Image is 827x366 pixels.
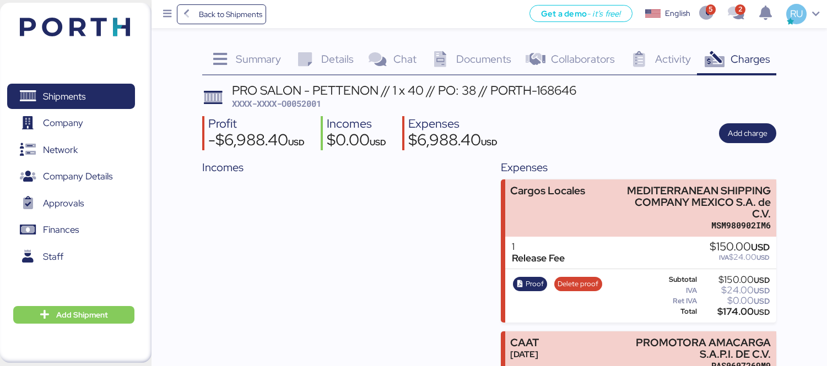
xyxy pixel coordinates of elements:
span: Documents [456,52,511,66]
a: Company [7,111,135,136]
div: Profit [208,116,305,132]
div: $0.00 [327,132,386,151]
span: Network [43,142,78,158]
div: [DATE] [510,348,539,360]
div: -$6,988.40 [208,132,305,151]
span: USD [751,241,770,253]
button: Proof [513,277,547,291]
div: Expenses [501,159,776,176]
span: Proof [526,278,544,290]
div: 1 [512,241,565,253]
a: Network [7,137,135,162]
button: Add charge [719,123,776,143]
span: XXXX-XXXX-O0052001 [232,98,321,109]
div: $24.00 [699,286,770,294]
div: $0.00 [699,297,770,305]
span: Delete proof [558,278,598,290]
span: Details [321,52,354,66]
div: Incomes [327,116,386,132]
a: Shipments [7,84,135,109]
div: $174.00 [699,308,770,316]
span: Shipments [43,89,85,105]
a: Staff [7,244,135,269]
a: Back to Shipments [177,4,267,24]
a: Company Details [7,164,135,189]
span: USD [754,275,770,285]
div: MSM980902IM6 [615,220,771,231]
span: Staff [43,249,63,265]
span: Approvals [43,195,84,211]
div: Release Fee [512,253,565,264]
div: English [665,8,690,19]
span: Collaborators [551,52,615,66]
span: RU [790,7,803,21]
div: $150.00 [710,241,770,253]
button: Add Shipment [13,306,134,324]
div: $6,988.40 [408,132,498,151]
a: Approvals [7,190,135,216]
div: Subtotal [651,276,697,283]
button: Menu [158,5,177,24]
span: Company Details [43,168,112,184]
div: Expenses [408,116,498,132]
button: Delete proof [554,277,602,291]
span: USD [754,307,770,317]
a: Finances [7,217,135,243]
div: $24.00 [710,253,770,261]
span: Chat [393,52,417,66]
span: Finances [43,222,79,238]
div: MEDITERRANEAN SHIPPING COMPANY MEXICO S.A. de C.V. [615,185,771,220]
div: CAAT [510,337,539,348]
div: PROMOTORA AMACARGA S.A.P.I. DE C.V. [615,337,771,360]
div: PRO SALON - PETTENON // 1 x 40 // PO: 38 // PORTH-168646 [232,84,576,96]
div: Incomes [202,159,478,176]
span: USD [754,296,770,306]
span: Activity [655,52,691,66]
span: Back to Shipments [199,8,262,21]
span: USD [756,253,770,262]
span: Company [43,115,83,131]
div: Total [651,308,697,315]
div: $150.00 [699,276,770,284]
div: Cargos Locales [510,185,585,196]
div: IVA [651,287,697,294]
span: USD [754,286,770,296]
span: USD [370,137,386,148]
span: USD [481,137,498,148]
span: Charges [731,52,770,66]
span: IVA [719,253,729,262]
span: Add charge [728,127,767,140]
span: Add Shipment [56,308,108,321]
div: Ret IVA [651,297,697,305]
span: Summary [236,52,281,66]
span: USD [288,137,305,148]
